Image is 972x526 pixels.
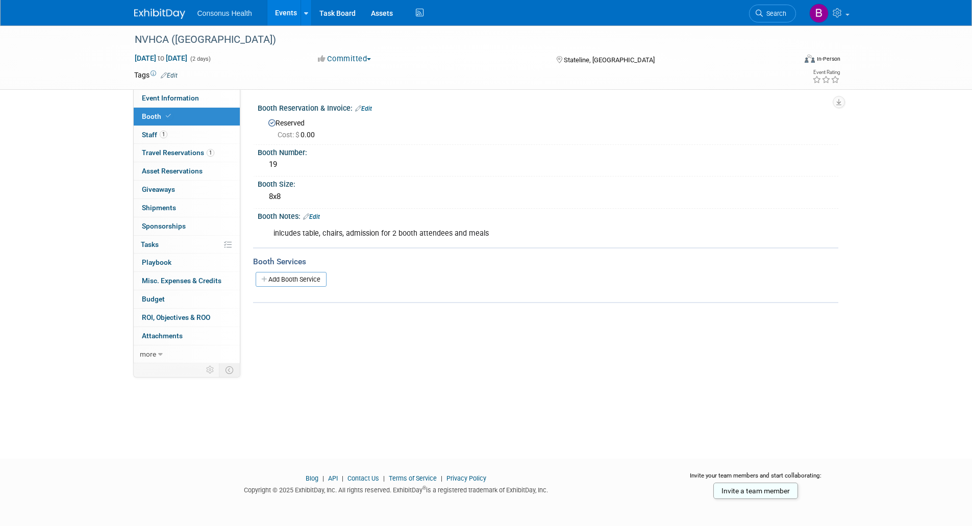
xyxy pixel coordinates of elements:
[763,10,786,17] span: Search
[134,345,240,363] a: more
[142,131,167,139] span: Staff
[134,309,240,327] a: ROI, Objectives & ROO
[381,474,387,482] span: |
[320,474,327,482] span: |
[809,4,829,23] img: Bridget Crane
[134,144,240,162] a: Travel Reservations1
[142,185,175,193] span: Giveaways
[142,167,203,175] span: Asset Reservations
[713,483,798,499] a: Invite a team member
[207,149,214,157] span: 1
[134,217,240,235] a: Sponsorships
[134,181,240,198] a: Giveaways
[134,162,240,180] a: Asset Reservations
[446,474,486,482] a: Privacy Policy
[328,474,338,482] a: API
[265,115,831,140] div: Reserved
[258,209,838,222] div: Booth Notes:
[258,101,838,114] div: Booth Reservation & Invoice:
[422,485,426,491] sup: ®
[219,363,240,377] td: Toggle Event Tabs
[812,70,840,75] div: Event Rating
[134,254,240,271] a: Playbook
[265,157,831,172] div: 19
[161,72,178,79] a: Edit
[347,474,379,482] a: Contact Us
[142,222,186,230] span: Sponsorships
[256,272,327,287] a: Add Booth Service
[564,56,655,64] span: Stateline, [GEOGRAPHIC_DATA]
[156,54,166,62] span: to
[303,213,320,220] a: Edit
[142,94,199,102] span: Event Information
[142,332,183,340] span: Attachments
[278,131,319,139] span: 0.00
[389,474,437,482] a: Terms of Service
[314,54,375,64] button: Committed
[142,313,210,321] span: ROI, Objectives & ROO
[189,56,211,62] span: (2 days)
[438,474,445,482] span: |
[258,145,838,158] div: Booth Number:
[142,258,171,266] span: Playbook
[142,295,165,303] span: Budget
[266,223,726,244] div: inlcudes table, chairs, admission for 2 booth attendees and meals
[134,9,185,19] img: ExhibitDay
[134,483,659,495] div: Copyright © 2025 ExhibitDay, Inc. All rights reserved. ExhibitDay is a registered trademark of Ex...
[160,131,167,138] span: 1
[749,5,796,22] a: Search
[253,256,838,267] div: Booth Services
[131,31,781,49] div: NVHCA ([GEOGRAPHIC_DATA])
[142,148,214,157] span: Travel Reservations
[142,112,173,120] span: Booth
[142,204,176,212] span: Shipments
[134,126,240,144] a: Staff1
[142,277,221,285] span: Misc. Expenses & Credits
[265,189,831,205] div: 8x8
[805,55,815,63] img: Format-Inperson.png
[736,53,841,68] div: Event Format
[278,131,301,139] span: Cost: $
[166,113,171,119] i: Booth reservation complete
[355,105,372,112] a: Edit
[134,236,240,254] a: Tasks
[202,363,219,377] td: Personalize Event Tab Strip
[339,474,346,482] span: |
[816,55,840,63] div: In-Person
[134,272,240,290] a: Misc. Expenses & Credits
[197,9,252,17] span: Consonus Health
[134,290,240,308] a: Budget
[140,350,156,358] span: more
[134,54,188,63] span: [DATE] [DATE]
[141,240,159,248] span: Tasks
[674,471,838,487] div: Invite your team members and start collaborating:
[258,177,838,189] div: Booth Size:
[134,327,240,345] a: Attachments
[306,474,318,482] a: Blog
[134,108,240,126] a: Booth
[134,199,240,217] a: Shipments
[134,70,178,80] td: Tags
[134,89,240,107] a: Event Information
